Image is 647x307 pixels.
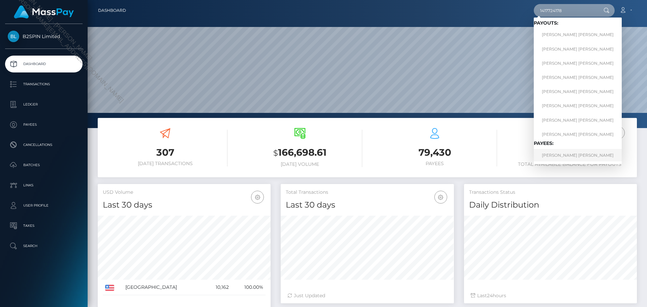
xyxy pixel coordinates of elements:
[286,199,449,211] h4: Last 30 days
[98,3,126,18] a: Dashboard
[372,161,497,166] h6: Payees
[8,241,80,251] p: Search
[8,140,80,150] p: Cancellations
[469,189,632,196] h5: Transactions Status
[103,146,227,159] h3: 307
[5,157,83,174] a: Batches
[5,177,83,194] a: Links
[103,161,227,166] h6: [DATE] Transactions
[8,79,80,89] p: Transactions
[534,128,622,141] a: [PERSON_NAME] [PERSON_NAME]
[5,56,83,72] a: Dashboard
[105,285,114,291] img: US.png
[8,99,80,110] p: Ledger
[5,238,83,254] a: Search
[5,76,83,93] a: Transactions
[238,161,362,167] h6: [DATE] Volume
[238,146,362,160] h3: 166,698.61
[5,217,83,234] a: Taxes
[534,100,622,112] a: [PERSON_NAME] [PERSON_NAME]
[103,189,266,196] h5: USD Volume
[534,4,597,17] input: Search...
[534,114,622,126] a: [PERSON_NAME] [PERSON_NAME]
[8,221,80,231] p: Taxes
[5,197,83,214] a: User Profile
[8,180,80,190] p: Links
[205,280,231,295] td: 10,162
[471,292,630,299] div: Last hours
[372,146,497,159] h3: 79,430
[8,120,80,130] p: Payees
[287,292,447,299] div: Just Updated
[103,199,266,211] h4: Last 30 days
[8,31,19,42] img: B2SPIN Limited
[534,149,622,161] a: [PERSON_NAME] [PERSON_NAME]
[8,59,80,69] p: Dashboard
[507,146,632,160] h3: 1,709,303.43
[534,20,622,26] h6: Payouts:
[469,199,632,211] h4: Daily Distribution
[507,161,632,167] h6: Total Available Balance for Payouts
[5,33,83,39] span: B2SPIN Limited
[5,116,83,133] a: Payees
[8,201,80,211] p: User Profile
[534,43,622,55] a: [PERSON_NAME] [PERSON_NAME]
[534,141,622,146] h6: Payees:
[273,148,278,158] small: $
[487,293,493,299] span: 24
[286,189,449,196] h5: Total Transactions
[534,57,622,69] a: [PERSON_NAME] [PERSON_NAME]
[534,71,622,84] a: [PERSON_NAME] [PERSON_NAME]
[231,280,266,295] td: 100.00%
[123,280,205,295] td: [GEOGRAPHIC_DATA]
[534,29,622,41] a: [PERSON_NAME] [PERSON_NAME]
[5,96,83,113] a: Ledger
[8,160,80,170] p: Batches
[14,5,74,19] img: MassPay Logo
[534,86,622,98] a: [PERSON_NAME] [PERSON_NAME]
[5,136,83,153] a: Cancellations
